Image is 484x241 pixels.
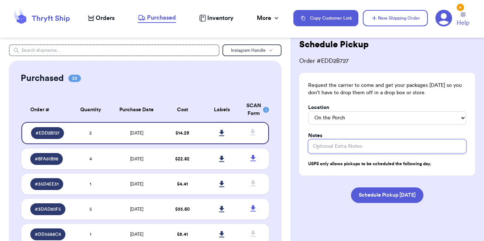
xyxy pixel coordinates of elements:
[435,10,452,27] a: 6
[207,14,234,23] span: Inventory
[308,104,329,111] label: Location
[138,13,176,23] a: Purchased
[257,14,280,23] div: More
[363,10,428,26] button: New Shipping Order
[308,82,466,96] p: Request the carrier to come and get your packages [DATE] so you don't have to drop them off in a ...
[89,207,92,211] span: 5
[130,131,143,135] span: [DATE]
[175,157,190,161] span: $ 22.82
[147,13,176,22] span: Purchased
[457,12,469,27] a: Help
[351,187,423,203] button: Schedule Pickup [DATE]
[130,182,143,186] span: [DATE]
[90,182,91,186] span: 1
[88,14,115,23] a: Orders
[89,131,92,135] span: 2
[293,10,358,26] button: Copy Customer Link
[35,181,59,187] span: # 35D4EE31
[177,232,188,237] span: $ 5.41
[96,14,115,23] span: Orders
[89,157,92,161] span: 4
[21,72,64,84] h2: Purchased
[21,98,71,122] th: Order #
[35,130,59,136] span: # EDD2B727
[457,4,464,11] div: 6
[35,231,61,237] span: # DD5688C4
[130,232,143,237] span: [DATE]
[457,18,469,27] span: Help
[199,14,234,23] a: Inventory
[68,75,81,82] span: 33
[35,156,58,162] span: # BFA61B98
[175,131,189,135] span: $ 14.29
[35,206,61,212] span: # 3DAD80F5
[9,44,220,56] input: Search shipments...
[308,139,466,153] input: Optional Extra Notes
[90,232,91,237] span: 1
[130,207,143,211] span: [DATE]
[130,157,143,161] span: [DATE]
[202,98,242,122] th: Labels
[308,132,322,139] label: Notes
[110,98,163,122] th: Purchase Date
[222,44,282,56] button: Instagram Handle
[299,57,475,65] span: Order # EDD2B727
[308,161,466,167] p: USPS only allows pickups to be scheduled the following day.
[175,207,190,211] span: $ 33.60
[71,98,110,122] th: Quantity
[299,39,369,51] h2: Schedule Pickup
[177,182,188,186] span: $ 4.41
[246,102,260,118] div: SCAN Form
[231,48,266,52] span: Instagram Handle
[163,98,202,122] th: Cost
